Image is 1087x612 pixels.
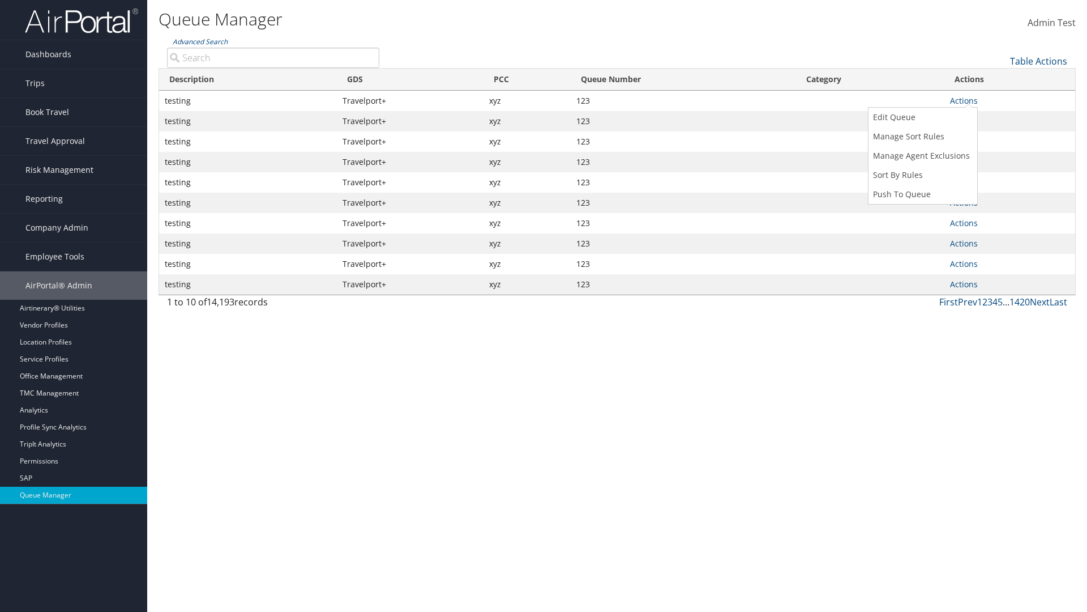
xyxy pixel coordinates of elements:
[977,296,982,308] a: 1
[796,69,944,91] th: Category: activate to sort column ascending
[571,152,796,172] td: 123
[25,7,138,34] img: airportal-logo.png
[571,172,796,193] td: 123
[958,296,977,308] a: Prev
[483,131,571,152] td: xyz
[159,274,337,295] td: testing
[571,131,796,152] td: 123
[25,156,93,184] span: Risk Management
[950,238,978,249] a: Actions
[337,131,483,152] td: Travelport+
[25,69,45,97] span: Trips
[337,152,483,172] td: Travelport+
[950,279,978,290] a: Actions
[998,296,1003,308] a: 5
[987,296,992,308] a: 3
[571,274,796,295] td: 123
[483,152,571,172] td: xyz
[483,172,571,193] td: xyz
[25,271,92,300] span: AirPortal® Admin
[950,258,978,269] a: Actions
[159,152,337,172] td: testing
[483,111,571,131] td: xyz
[950,95,978,106] a: Actions
[159,213,337,233] td: testing
[982,296,987,308] a: 2
[25,243,84,271] span: Employee Tools
[337,193,483,213] td: Travelport+
[337,233,483,254] td: Travelport+
[25,98,69,126] span: Book Travel
[159,111,337,131] td: testing
[337,213,483,233] td: Travelport+
[571,193,796,213] td: 123
[571,69,796,91] th: Queue Number: activate to sort column ascending
[207,296,234,308] span: 14,193
[159,131,337,152] td: testing
[483,193,571,213] td: xyz
[571,213,796,233] td: 123
[483,233,571,254] td: xyz
[1009,296,1030,308] a: 1420
[868,127,974,146] a: Manage Sort Rules
[337,91,483,111] td: Travelport+
[25,40,71,69] span: Dashboards
[1030,296,1050,308] a: Next
[571,233,796,254] td: 123
[1050,296,1067,308] a: Last
[571,91,796,111] td: 123
[159,172,337,193] td: testing
[337,69,483,91] th: GDS: activate to sort column ascending
[167,295,379,314] div: 1 to 10 of records
[337,274,483,295] td: Travelport+
[159,193,337,213] td: testing
[483,274,571,295] td: xyz
[868,108,974,127] a: Edit Queue
[571,254,796,274] td: 123
[25,214,88,242] span: Company Admin
[337,254,483,274] td: Travelport+
[159,91,337,111] td: testing
[571,111,796,131] td: 123
[868,165,974,185] a: Sort Using Queue's Rules
[1028,6,1076,41] a: Admin Test
[483,69,571,91] th: PCC: activate to sort column ascending
[939,296,958,308] a: First
[159,254,337,274] td: testing
[483,213,571,233] td: xyz
[337,172,483,193] td: Travelport+
[159,69,337,91] th: Description: activate to sort column ascending
[992,296,998,308] a: 4
[159,7,770,31] h1: Queue Manager
[173,37,228,46] a: Advanced Search
[944,69,1075,91] th: Actions
[950,218,978,228] a: Actions
[25,127,85,155] span: Travel Approval
[483,254,571,274] td: xyz
[483,91,571,111] td: xyz
[868,146,974,165] a: Manage Agent Exclusions
[167,48,379,68] input: Advanced Search
[25,185,63,213] span: Reporting
[337,111,483,131] td: Travelport+
[1028,16,1076,29] span: Admin Test
[1003,296,1009,308] span: …
[868,185,974,204] a: Push To Queue
[1010,55,1067,67] a: Table Actions
[159,233,337,254] td: testing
